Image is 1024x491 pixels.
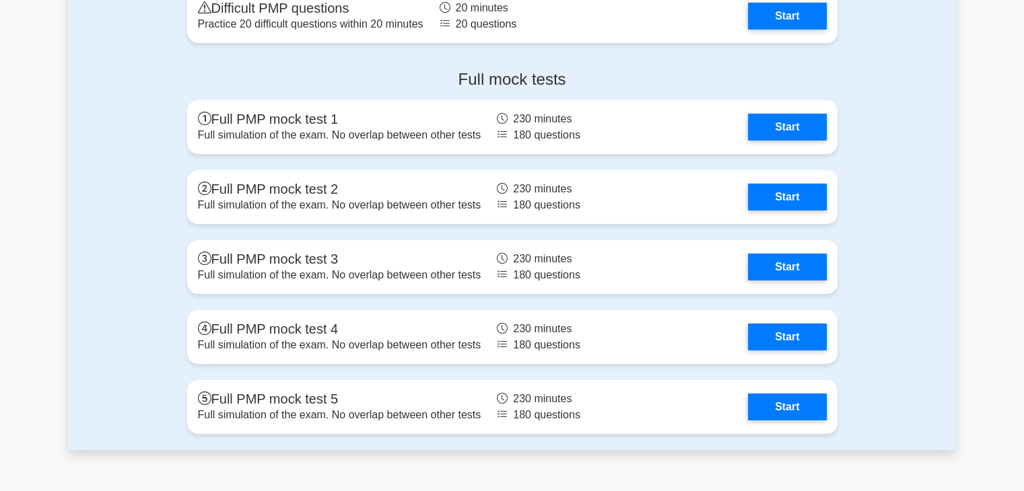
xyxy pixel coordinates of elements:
a: Start [748,184,826,211]
a: Start [748,393,826,420]
a: Start [748,324,826,350]
a: Start [748,3,826,30]
a: Start [748,114,826,141]
h4: Full mock tests [187,70,838,89]
a: Start [748,254,826,280]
